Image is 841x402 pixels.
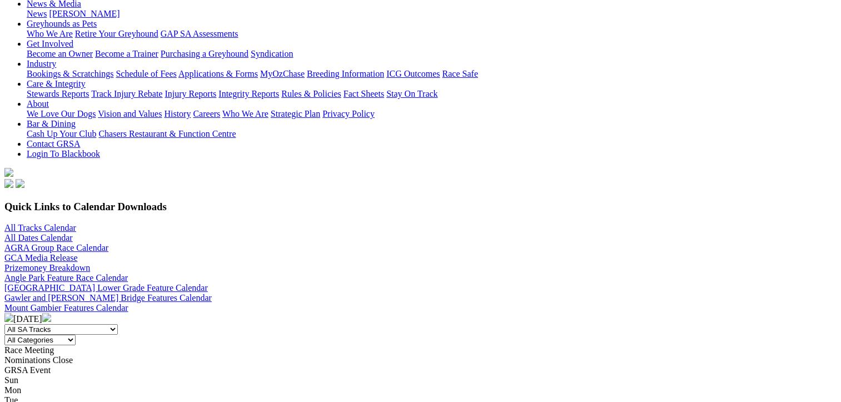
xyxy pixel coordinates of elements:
[4,365,837,375] div: GRSA Event
[193,109,220,118] a: Careers
[27,149,100,158] a: Login To Blackbook
[49,9,120,18] a: [PERSON_NAME]
[27,19,97,28] a: Greyhounds as Pets
[91,89,162,98] a: Track Injury Rebate
[322,109,375,118] a: Privacy Policy
[260,69,305,78] a: MyOzChase
[222,109,268,118] a: Who We Are
[442,69,477,78] a: Race Safe
[42,313,51,322] img: chevron-right-pager-white.svg
[27,119,76,128] a: Bar & Dining
[4,168,13,177] img: logo-grsa-white.png
[386,69,440,78] a: ICG Outcomes
[165,89,216,98] a: Injury Reports
[4,345,837,355] div: Race Meeting
[164,109,191,118] a: History
[4,263,90,272] a: Prizemoney Breakdown
[116,69,176,78] a: Schedule of Fees
[218,89,279,98] a: Integrity Reports
[4,313,837,324] div: [DATE]
[4,303,128,312] a: Mount Gambier Features Calendar
[27,9,47,18] a: News
[27,69,113,78] a: Bookings & Scratchings
[75,29,158,38] a: Retire Your Greyhound
[16,179,24,188] img: twitter.svg
[27,129,837,139] div: Bar & Dining
[27,29,837,39] div: Greyhounds as Pets
[98,109,162,118] a: Vision and Values
[4,243,108,252] a: AGRA Group Race Calendar
[27,99,49,108] a: About
[27,69,837,79] div: Industry
[4,253,78,262] a: GCA Media Release
[4,201,837,213] h3: Quick Links to Calendar Downloads
[27,59,56,68] a: Industry
[27,9,837,19] div: News & Media
[4,293,212,302] a: Gawler and [PERSON_NAME] Bridge Features Calendar
[27,29,73,38] a: Who We Are
[281,89,341,98] a: Rules & Policies
[27,89,837,99] div: Care & Integrity
[27,39,73,48] a: Get Involved
[178,69,258,78] a: Applications & Forms
[4,233,73,242] a: All Dates Calendar
[344,89,384,98] a: Fact Sheets
[27,109,837,119] div: About
[27,49,837,59] div: Get Involved
[98,129,236,138] a: Chasers Restaurant & Function Centre
[27,49,93,58] a: Become an Owner
[4,179,13,188] img: facebook.svg
[161,49,248,58] a: Purchasing a Greyhound
[95,49,158,58] a: Become a Trainer
[27,79,86,88] a: Care & Integrity
[4,375,837,385] div: Sun
[27,139,80,148] a: Contact GRSA
[4,313,13,322] img: chevron-left-pager-white.svg
[4,223,76,232] a: All Tracks Calendar
[4,355,837,365] div: Nominations Close
[271,109,320,118] a: Strategic Plan
[161,29,238,38] a: GAP SA Assessments
[251,49,293,58] a: Syndication
[307,69,384,78] a: Breeding Information
[4,273,128,282] a: Angle Park Feature Race Calendar
[27,89,89,98] a: Stewards Reports
[386,89,437,98] a: Stay On Track
[27,129,96,138] a: Cash Up Your Club
[4,283,208,292] a: [GEOGRAPHIC_DATA] Lower Grade Feature Calendar
[4,385,837,395] div: Mon
[27,109,96,118] a: We Love Our Dogs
